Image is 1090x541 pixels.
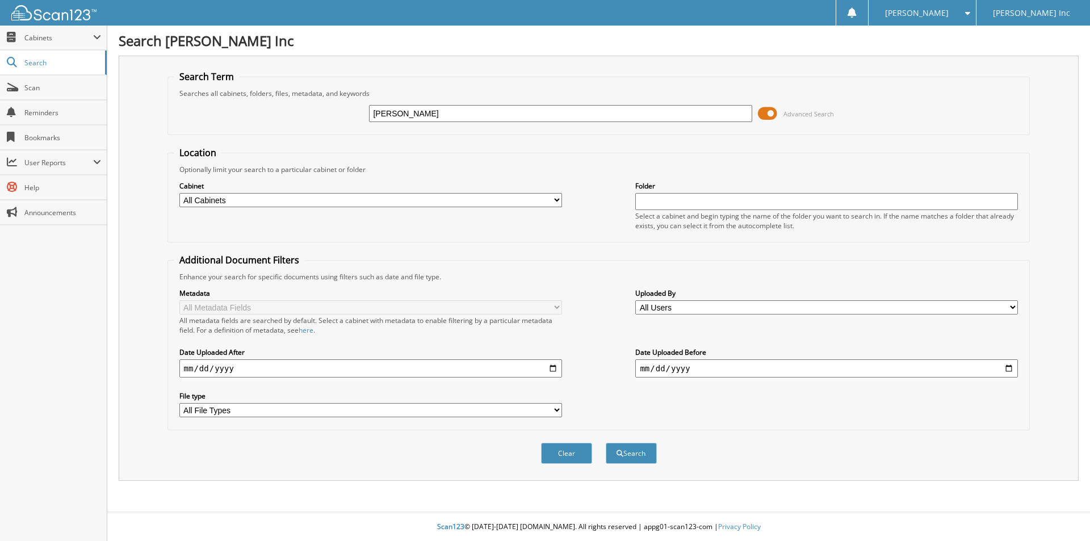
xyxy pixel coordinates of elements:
[24,183,101,192] span: Help
[174,146,222,159] legend: Location
[24,208,101,217] span: Announcements
[541,443,592,464] button: Clear
[179,288,562,298] label: Metadata
[24,108,101,118] span: Reminders
[635,347,1018,357] label: Date Uploaded Before
[11,5,97,20] img: scan123-logo-white.svg
[179,359,562,378] input: start
[179,316,562,335] div: All metadata fields are searched by default. Select a cabinet with metadata to enable filtering b...
[783,110,834,118] span: Advanced Search
[24,83,101,93] span: Scan
[179,181,562,191] label: Cabinet
[635,288,1018,298] label: Uploaded By
[1033,487,1090,541] iframe: Chat Widget
[437,522,464,531] span: Scan123
[174,89,1024,98] div: Searches all cabinets, folders, files, metadata, and keywords
[24,158,93,167] span: User Reports
[885,10,949,16] span: [PERSON_NAME]
[119,31,1079,50] h1: Search [PERSON_NAME] Inc
[24,133,101,142] span: Bookmarks
[174,272,1024,282] div: Enhance your search for specific documents using filters such as date and file type.
[174,70,240,83] legend: Search Term
[24,58,99,68] span: Search
[299,325,313,335] a: here
[635,211,1018,230] div: Select a cabinet and begin typing the name of the folder you want to search in. If the name match...
[174,254,305,266] legend: Additional Document Filters
[718,522,761,531] a: Privacy Policy
[179,391,562,401] label: File type
[993,10,1070,16] span: [PERSON_NAME] Inc
[107,513,1090,541] div: © [DATE]-[DATE] [DOMAIN_NAME]. All rights reserved | appg01-scan123-com |
[606,443,657,464] button: Search
[179,347,562,357] label: Date Uploaded After
[24,33,93,43] span: Cabinets
[635,359,1018,378] input: end
[174,165,1024,174] div: Optionally limit your search to a particular cabinet or folder
[635,181,1018,191] label: Folder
